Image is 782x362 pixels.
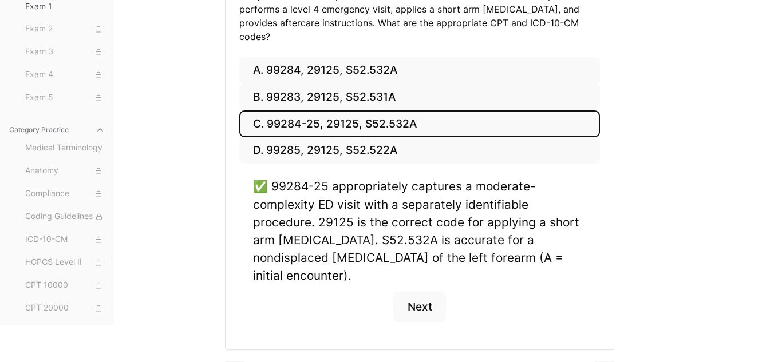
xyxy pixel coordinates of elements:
span: Compliance [25,188,105,200]
button: Exam 5 [21,89,109,107]
button: CPT 10000 [21,276,109,295]
span: Medical Terminology [25,142,105,154]
button: Exam 2 [21,20,109,38]
button: Medical Terminology [21,139,109,157]
button: B. 99283, 29125, S52.531A [239,84,600,111]
span: Exam 4 [25,69,105,81]
button: HCPCS Level II [21,253,109,272]
button: ICD-10-CM [21,230,109,249]
span: Exam 2 [25,23,105,35]
button: Coding Guidelines [21,208,109,226]
button: CPT 20000 [21,299,109,317]
button: Exam 3 [21,43,109,61]
span: HCPCS Level II [25,256,105,269]
span: Anatomy [25,165,105,177]
div: ✅ 99284-25 appropriately captures a moderate-complexity ED visit with a separately identifiable p... [253,177,586,284]
span: CPT 20000 [25,302,105,315]
span: ICD-10-CM [25,233,105,246]
button: Next [393,292,445,323]
button: D. 99285, 29125, S52.522A [239,137,600,164]
span: Exam 3 [25,46,105,58]
button: Exam 4 [21,66,109,84]
button: A. 99284, 29125, S52.532A [239,57,600,84]
span: Coding Guidelines [25,210,105,223]
span: Exam 1 [25,1,105,12]
button: Anatomy [21,162,109,180]
button: Category Practice [5,121,109,139]
span: CPT 10000 [25,279,105,292]
button: Compliance [21,185,109,203]
button: C. 99284-25, 29125, S52.532A [239,110,600,137]
span: Exam 5 [25,92,105,104]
